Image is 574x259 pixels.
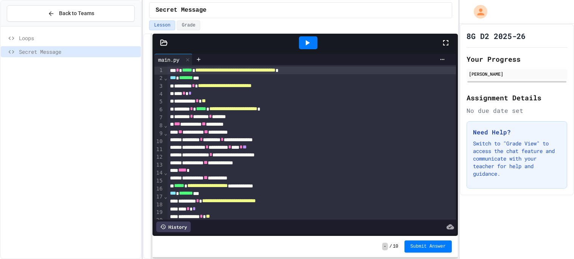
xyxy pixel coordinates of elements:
[467,92,567,103] h2: Assignment Details
[467,31,526,41] h1: 8G D2 2025-26
[164,193,168,200] span: Fold line
[473,128,561,137] h3: Need Help?
[154,177,164,185] div: 15
[154,130,164,138] div: 9
[467,54,567,64] h2: Your Progress
[19,34,138,42] span: Loops
[154,106,164,114] div: 6
[154,56,183,64] div: main.py
[154,67,164,75] div: 1
[411,243,446,250] span: Submit Answer
[542,229,566,251] iframe: chat widget
[154,193,164,201] div: 17
[154,217,164,225] div: 20
[154,122,164,130] div: 8
[404,240,452,253] button: Submit Answer
[154,209,164,217] div: 19
[393,243,398,250] span: 10
[154,83,164,90] div: 3
[382,243,388,250] span: -
[154,98,164,106] div: 5
[154,153,164,161] div: 12
[19,48,138,56] span: Secret Message
[164,122,168,128] span: Fold line
[473,140,561,178] p: Switch to "Grade View" to access the chat feature and communicate with your teacher for help and ...
[154,114,164,122] div: 7
[154,138,164,146] div: 10
[154,161,164,169] div: 13
[154,75,164,83] div: 2
[164,130,168,136] span: Fold line
[466,3,489,20] div: My Account
[149,20,175,30] button: Lesson
[156,6,206,15] span: Secret Message
[156,222,191,232] div: History
[469,70,565,77] div: [PERSON_NAME]
[164,75,168,81] span: Fold line
[154,146,164,154] div: 11
[154,54,193,65] div: main.py
[154,201,164,209] div: 18
[7,5,135,22] button: Back to Teams
[511,196,566,228] iframe: chat widget
[59,9,94,17] span: Back to Teams
[389,243,392,250] span: /
[154,90,164,98] div: 4
[154,185,164,193] div: 16
[467,106,567,115] div: No due date set
[154,169,164,177] div: 14
[164,170,168,176] span: Fold line
[177,20,200,30] button: Grade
